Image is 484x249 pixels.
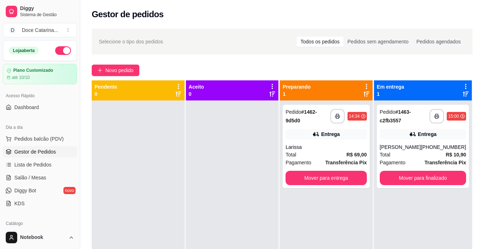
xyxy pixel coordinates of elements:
span: KDS [14,200,25,207]
a: DiggySistema de Gestão [3,3,77,20]
a: Gestor de Pedidos [3,146,77,158]
div: Todos os pedidos [297,37,344,47]
div: 15:00 [448,113,459,119]
div: Catálogo [3,218,77,229]
span: Pedido [380,109,396,115]
p: 0 [189,90,204,98]
h2: Gestor de pedidos [92,9,164,20]
div: Pedidos sem agendamento [344,37,412,47]
strong: Transferência Pix [425,160,466,165]
span: Total [380,151,390,159]
div: Acesso Rápido [3,90,77,102]
span: Total [286,151,296,159]
a: Lista de Pedidos [3,159,77,170]
span: Lista de Pedidos [14,161,52,168]
button: Mover para finalizado [380,171,466,185]
div: Larissa [286,144,367,151]
span: Notebook [20,234,66,241]
span: Pagamento [286,159,311,166]
span: Gestor de Pedidos [14,148,56,155]
span: Selecione o tipo dos pedidos [99,38,163,46]
div: Dia a dia [3,122,77,133]
a: KDS [3,198,77,209]
strong: # 1462-9d5d0 [286,109,317,123]
a: Diggy Botnovo [3,185,77,196]
p: 0 [95,90,117,98]
p: Aceito [189,83,204,90]
p: Pendente [95,83,117,90]
div: Loja aberta [9,47,39,55]
span: Diggy [20,5,74,12]
button: Alterar Status [55,46,71,55]
span: Dashboard [14,104,39,111]
span: Novo pedido [105,66,134,74]
p: 1 [283,90,311,98]
a: Dashboard [3,102,77,113]
button: Notebook [3,229,77,246]
article: até 10/10 [12,75,30,80]
span: Pedido [286,109,301,115]
span: Salão / Mesas [14,174,46,181]
div: [PHONE_NUMBER] [421,144,466,151]
article: Plano Customizado [13,68,53,73]
span: D [9,27,16,34]
p: 1 [377,90,404,98]
button: Mover para entrega [286,171,367,185]
strong: R$ 69,00 [346,152,367,158]
a: Plano Customizadoaté 10/10 [3,64,77,84]
button: Pedidos balcão (PDV) [3,133,77,145]
strong: R$ 10,90 [446,152,466,158]
span: Pagamento [380,159,406,166]
div: Doce Catarina ... [22,27,58,34]
p: Em entrega [377,83,404,90]
p: Preparando [283,83,311,90]
a: Salão / Mesas [3,172,77,183]
button: Select a team [3,23,77,37]
span: plus [97,68,102,73]
span: Sistema de Gestão [20,12,74,18]
span: Pedidos balcão (PDV) [14,135,64,142]
div: [PERSON_NAME] [380,144,421,151]
strong: # 1463-c2fb3557 [380,109,411,123]
span: Diggy Bot [14,187,36,194]
div: 14:34 [349,113,360,119]
button: Novo pedido [92,65,139,76]
div: Entrega [418,131,436,138]
strong: Transferência Pix [325,160,367,165]
div: Entrega [321,131,340,138]
div: Pedidos agendados [412,37,465,47]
